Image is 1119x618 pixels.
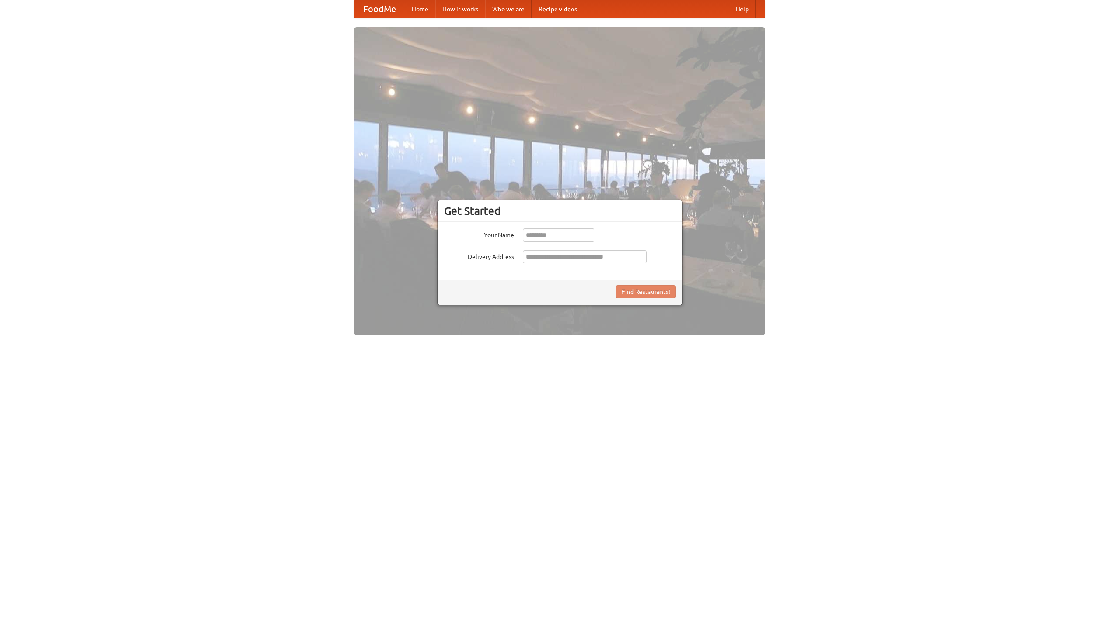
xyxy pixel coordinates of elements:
h3: Get Started [444,204,676,218]
button: Find Restaurants! [616,285,676,298]
a: Who we are [485,0,532,18]
label: Delivery Address [444,250,514,261]
a: Recipe videos [532,0,584,18]
a: Home [405,0,435,18]
a: How it works [435,0,485,18]
label: Your Name [444,228,514,239]
a: FoodMe [354,0,405,18]
a: Help [729,0,756,18]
